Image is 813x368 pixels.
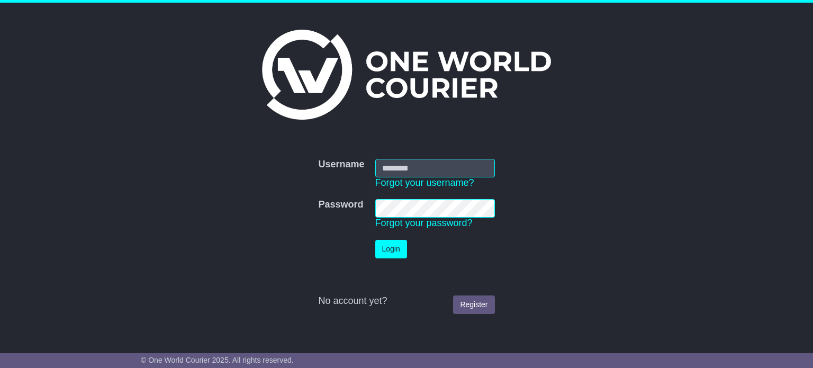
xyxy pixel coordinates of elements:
[141,356,294,364] span: © One World Courier 2025. All rights reserved.
[318,199,363,211] label: Password
[453,295,494,314] a: Register
[262,30,551,120] img: One World
[375,218,473,228] a: Forgot your password?
[318,295,494,307] div: No account yet?
[318,159,364,170] label: Username
[375,177,474,188] a: Forgot your username?
[375,240,407,258] button: Login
